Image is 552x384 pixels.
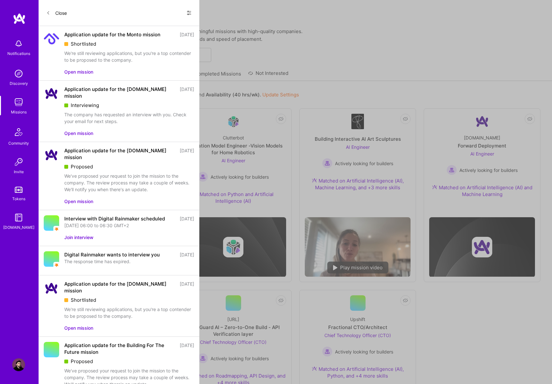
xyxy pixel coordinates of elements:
[12,195,25,202] div: Tokens
[64,281,176,294] div: Application update for the [DOMAIN_NAME] mission
[12,358,25,371] img: User Avatar
[11,124,26,140] img: Community
[53,262,60,268] img: star icon
[64,40,194,47] div: Shortlisted
[180,251,194,258] div: [DATE]
[13,13,26,24] img: logo
[64,222,194,229] div: [DATE] 06:00 to 06:30 GMT+2
[64,102,194,109] div: Interviewing
[64,31,160,38] div: Application update for the Monto mission
[64,358,194,365] div: Proposed
[180,342,194,355] div: [DATE]
[64,68,93,75] button: Open mission
[64,130,93,137] button: Open mission
[10,80,28,87] div: Discovery
[64,215,165,222] div: Interview with Digital Rainmaker scheduled
[64,234,94,241] button: Join interview
[11,109,27,115] div: Missions
[12,211,25,224] img: guide book
[64,198,93,205] button: Open mission
[180,215,194,222] div: [DATE]
[53,226,60,232] img: star icon
[64,50,194,63] div: We're still reviewing applications, but you're a top contender to be proposed to the company.
[64,86,176,99] div: Application update for the [DOMAIN_NAME] mission
[64,342,176,355] div: Application update for the Building For The Future mission
[11,358,27,371] a: User Avatar
[46,8,67,18] button: Close
[64,325,93,331] button: Open mission
[12,67,25,80] img: discovery
[64,111,194,125] div: The company has requested an interview with you. Check your email for next steps.
[64,297,194,303] div: Shortlisted
[8,140,29,147] div: Community
[64,163,194,170] div: Proposed
[64,173,194,193] div: We've proposed your request to join the mission to the company. The review process may take a cou...
[15,187,23,193] img: tokens
[180,31,194,38] div: [DATE]
[180,147,194,161] div: [DATE]
[44,31,59,47] img: Company Logo
[44,147,59,163] img: Company Logo
[180,86,194,99] div: [DATE]
[44,86,59,101] img: Company Logo
[180,281,194,294] div: [DATE]
[44,251,59,267] img: Company Logo
[64,147,176,161] div: Application update for the [DOMAIN_NAME] mission
[44,281,59,296] img: Company Logo
[64,251,160,258] div: Digital Rainmaker wants to interview you
[12,96,25,109] img: teamwork
[3,224,34,231] div: [DOMAIN_NAME]
[64,306,194,319] div: We're still reviewing applications, but you're a top contender to be proposed to the company.
[12,156,25,168] img: Invite
[14,168,24,175] div: Invite
[64,258,194,265] div: The response time has expired.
